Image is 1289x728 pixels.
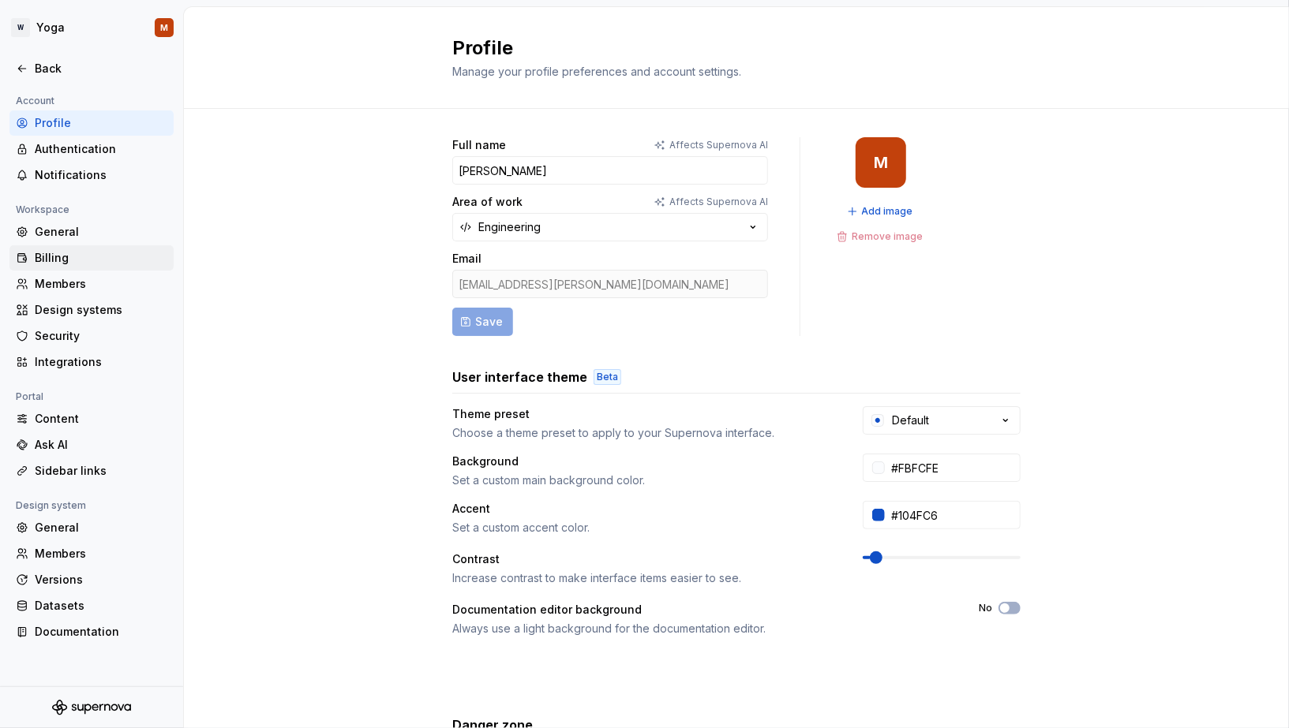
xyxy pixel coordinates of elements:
label: No [979,602,992,614]
label: Full name [452,137,506,153]
label: Email [452,251,482,267]
div: General [35,520,167,536]
div: Set a custom accent color. [452,520,834,536]
p: Affects Supernova AI [669,139,768,151]
div: Datasets [35,598,167,614]
div: Back [35,61,167,77]
button: Add image [842,200,920,222]
a: Documentation [9,619,174,644]
div: Members [35,276,167,292]
div: Members [35,546,167,562]
div: Yoga [36,20,65,35]
div: Security [35,328,167,344]
div: Theme preset [452,406,530,422]
div: General [35,224,167,240]
div: Default [892,413,929,428]
div: Increase contrast to make interface items easier to see. [452,570,834,586]
a: Sidebar links [9,458,174,483]
div: Content [35,411,167,427]
a: Billing [9,245,174,271]
div: Account [9,91,61,110]
h2: Profile [452,35,1002,61]
div: Workspace [9,200,76,219]
svg: Supernova Logo [52,700,131,715]
div: Set a custom main background color. [452,472,834,488]
a: Datasets [9,593,174,618]
div: Design system [9,496,92,515]
div: Portal [9,387,50,406]
label: Area of work [452,194,523,210]
a: Ask AI [9,432,174,457]
a: Versions [9,567,174,592]
a: Notifications [9,162,174,188]
div: W [11,18,30,37]
a: Content [9,406,174,431]
p: Affects Supernova AI [669,196,768,208]
div: Profile [35,115,167,131]
div: Sidebar links [35,463,167,479]
a: Design systems [9,297,174,323]
button: WYogaM [3,10,180,45]
div: Notifications [35,167,167,183]
div: Engineering [478,219,541,235]
div: Contrast [452,551,500,567]
a: Back [9,56,174,81]
h3: User interface theme [452,368,587,386]
div: Billing [35,250,167,266]
div: Choose a theme preset to apply to your Supernova interface. [452,425,834,441]
a: Security [9,323,174,349]
div: Always use a light background for the documentation editor. [452,621,950,637]
a: Profile [9,110,174,136]
a: Authentication [9,136,174,162]
input: #FFFFFF [885,454,1021,482]
div: Documentation [35,624,167,640]
a: Members [9,271,174,297]
div: Accent [452,501,490,517]
a: Integrations [9,349,174,375]
div: M [874,156,888,169]
div: Design systems [35,302,167,318]
a: General [9,219,174,245]
span: Manage your profile preferences and account settings. [452,65,741,78]
input: #104FC6 [885,501,1021,529]
div: M [160,21,168,34]
div: Ask AI [35,437,167,453]
div: Documentation editor background [452,602,642,618]
div: Beta [594,369,621,385]
div: Integrations [35,354,167,370]
button: Default [863,406,1021,435]
a: Members [9,541,174,566]
span: Add image [862,205,913,218]
div: Background [452,454,519,469]
div: Authentication [35,141,167,157]
a: General [9,515,174,540]
div: Versions [35,572,167,588]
